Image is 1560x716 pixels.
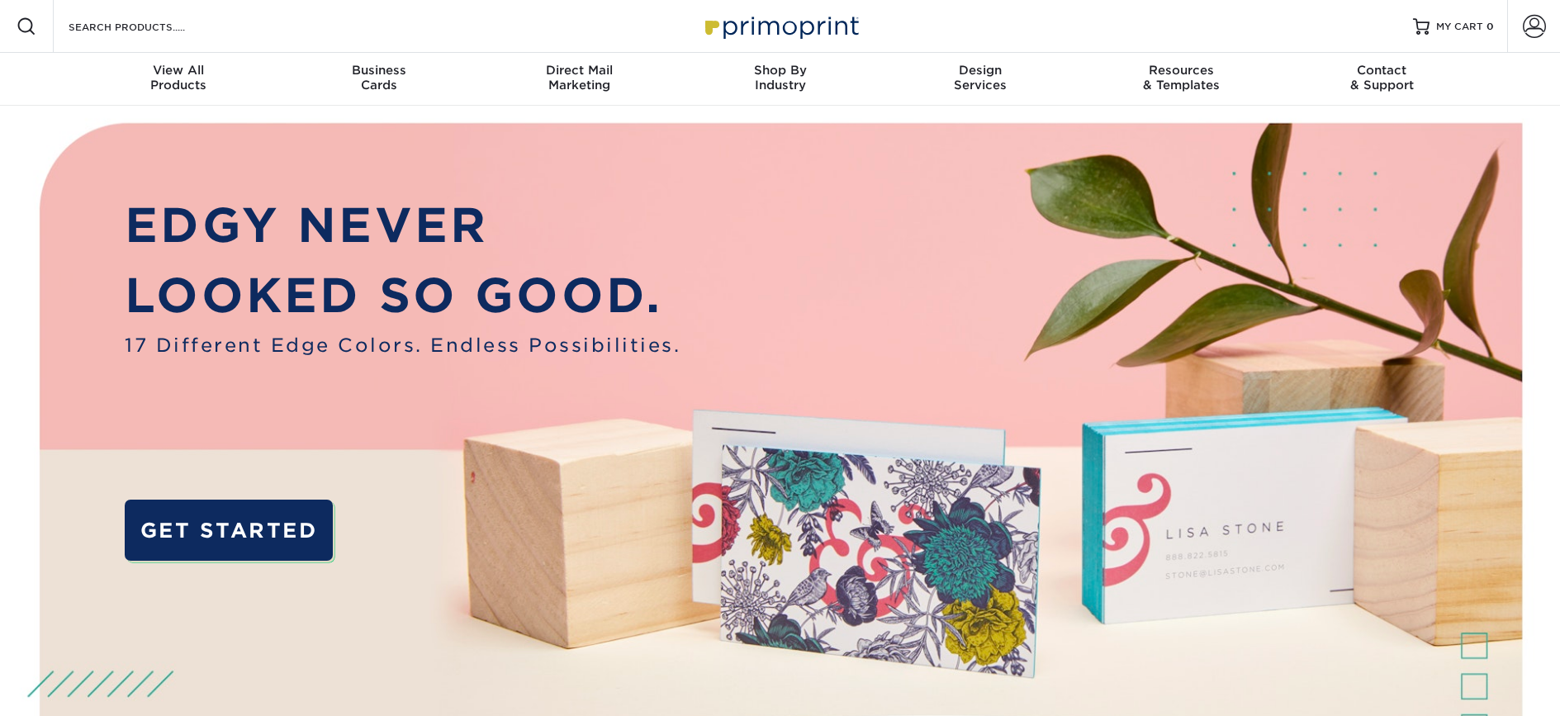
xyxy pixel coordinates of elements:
a: Shop ByIndustry [680,53,880,106]
div: & Templates [1081,63,1282,92]
div: Services [880,63,1081,92]
div: Cards [278,63,479,92]
a: BusinessCards [278,53,479,106]
a: Contact& Support [1282,53,1482,106]
input: SEARCH PRODUCTS..... [67,17,228,36]
span: Design [880,63,1081,78]
img: Primoprint [698,8,863,44]
p: LOOKED SO GOOD. [125,261,680,331]
a: Resources& Templates [1081,53,1282,106]
span: Resources [1081,63,1282,78]
span: Contact [1282,63,1482,78]
span: 17 Different Edge Colors. Endless Possibilities. [125,331,680,359]
div: Industry [680,63,880,92]
p: EDGY NEVER [125,191,680,261]
span: Shop By [680,63,880,78]
a: GET STARTED [125,500,333,562]
a: View AllProducts [78,53,279,106]
div: Marketing [479,63,680,92]
span: View All [78,63,279,78]
div: & Support [1282,63,1482,92]
span: 0 [1487,21,1494,32]
span: MY CART [1436,20,1483,34]
span: Business [278,63,479,78]
a: Direct MailMarketing [479,53,680,106]
div: Products [78,63,279,92]
a: DesignServices [880,53,1081,106]
span: Direct Mail [479,63,680,78]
